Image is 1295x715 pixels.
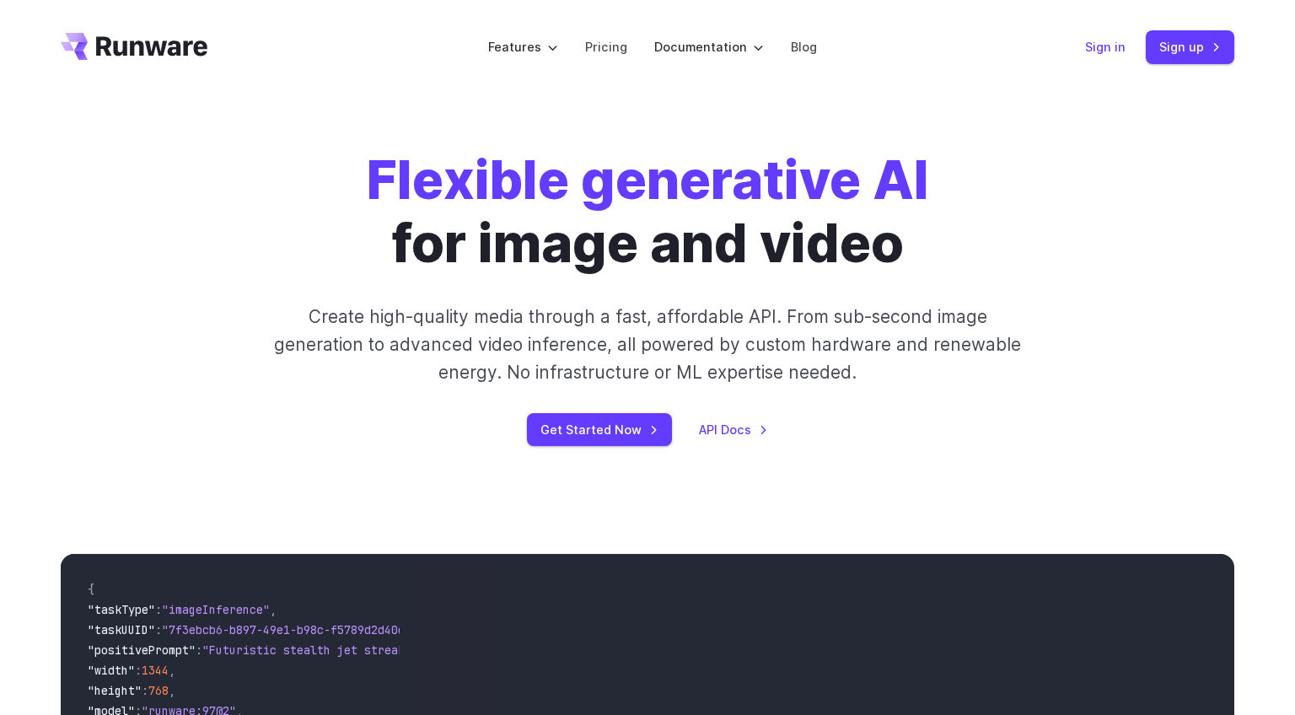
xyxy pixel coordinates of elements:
[169,663,175,678] span: ,
[61,33,207,60] a: Go to /
[169,683,175,698] span: ,
[367,148,929,276] h1: for image and video
[135,663,142,678] span: :
[699,420,768,439] a: API Docs
[270,602,277,617] span: ,
[162,602,270,617] span: "imageInference"
[88,663,135,678] span: "width"
[527,413,672,446] a: Get Started Now
[88,622,155,637] span: "taskUUID"
[155,602,162,617] span: :
[162,622,418,637] span: "7f3ebcb6-b897-49e1-b98c-f5789d2d40d7"
[148,683,169,698] span: 768
[367,148,929,212] strong: Flexible generative AI
[1146,30,1234,63] a: Sign up
[155,622,162,637] span: :
[488,37,558,56] label: Features
[272,303,1024,387] p: Create high-quality media through a fast, affordable API. From sub-second image generation to adv...
[202,642,816,658] span: "Futuristic stealth jet streaking through a neon-lit cityscape with glowing purple exhaust"
[654,37,764,56] label: Documentation
[196,642,202,658] span: :
[88,683,142,698] span: "height"
[142,663,169,678] span: 1344
[88,582,94,597] span: {
[791,37,817,56] a: Blog
[88,602,155,617] span: "taskType"
[88,642,196,658] span: "positivePrompt"
[1085,37,1126,56] a: Sign in
[142,683,148,698] span: :
[585,37,627,56] a: Pricing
